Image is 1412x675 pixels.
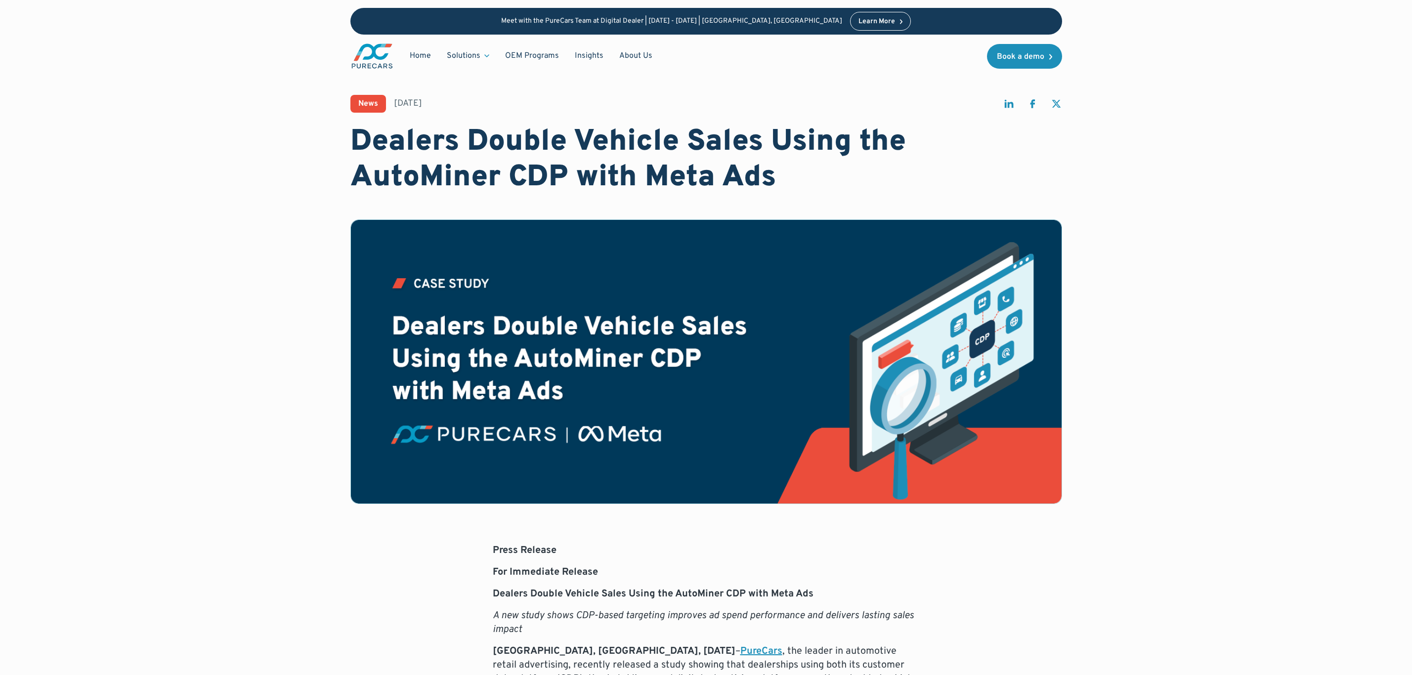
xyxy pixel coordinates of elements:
a: Learn More [850,12,911,31]
strong: [GEOGRAPHIC_DATA], [GEOGRAPHIC_DATA], [DATE] [493,645,735,658]
h1: Dealers Double Vehicle Sales Using the AutoMiner CDP with Meta Ads [350,125,1062,196]
em: A new study shows CDP-based targeting improves ad spend performance and delivers lasting sales im... [493,609,914,636]
a: OEM Programs [497,46,567,65]
a: About Us [611,46,660,65]
div: Book a demo [997,53,1044,61]
a: Book a demo [987,44,1062,69]
img: purecars logo [350,42,394,70]
strong: For Immediate Release [493,566,598,579]
strong: Press Release [493,544,556,557]
a: share on facebook [1027,98,1038,114]
div: Learn More [858,18,895,25]
div: News [358,100,378,108]
div: Solutions [447,50,480,61]
a: Home [402,46,439,65]
a: PureCars [740,645,782,658]
div: Solutions [439,46,497,65]
strong: Dealers Double Vehicle Sales Using the AutoMiner CDP with Meta Ads [493,588,813,600]
a: share on linkedin [1003,98,1015,114]
a: Insights [567,46,611,65]
p: Meet with the PureCars Team at Digital Dealer | [DATE] - [DATE] | [GEOGRAPHIC_DATA], [GEOGRAPHIC_... [501,17,842,26]
a: share on twitter [1050,98,1062,114]
div: [DATE] [394,97,422,110]
a: main [350,42,394,70]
